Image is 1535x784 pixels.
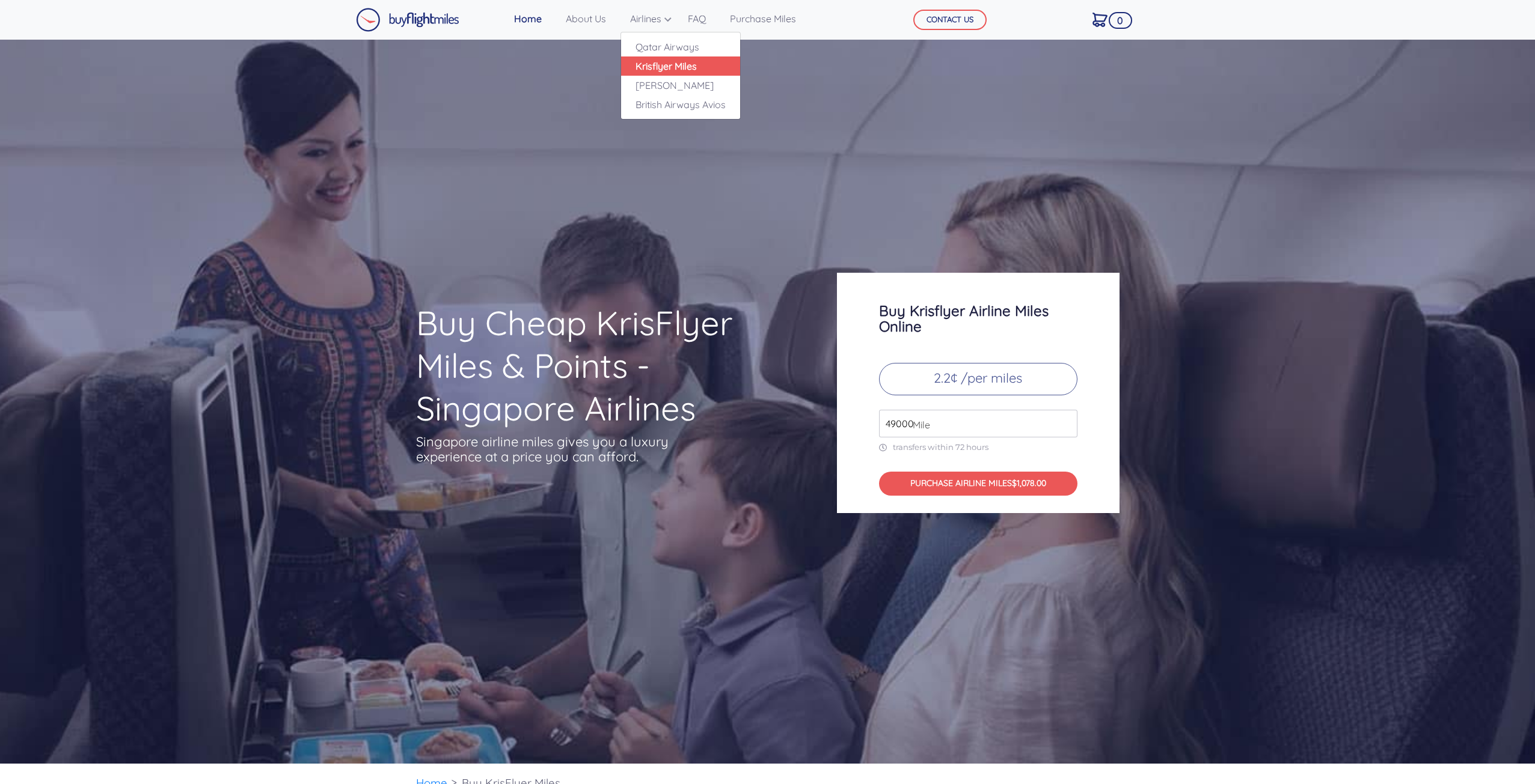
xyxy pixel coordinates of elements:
[725,7,801,31] a: Purchase Miles
[1109,12,1132,29] span: 0
[416,434,687,464] p: Singapore airline miles gives you a luxury experience at a price you can afford.
[907,418,930,432] span: Mile
[1092,13,1108,27] img: Cart
[356,5,459,35] a: Buy Flight Miles Logo
[1088,7,1112,32] a: 0
[416,302,790,430] h1: Buy Cheap KrisFlyer Miles & Points - Singapore Airlines
[561,7,611,31] a: About Us
[913,10,987,30] button: CONTACT US
[621,95,740,114] a: British Airways Avios
[625,7,669,31] a: Airlines
[879,363,1077,395] p: 2.2¢ /per miles
[621,56,740,76] a: Krisflyer Miles
[879,442,1077,452] p: transfers within 72 hours
[509,7,547,31] a: Home
[356,8,459,32] img: Buy Flight Miles Logo
[683,7,711,31] a: FAQ
[620,32,741,120] div: Airlines
[1012,478,1046,488] span: $1,078.00
[879,472,1077,496] button: PURCHASE AIRLINE MILES$1,078.00
[621,76,740,95] a: [PERSON_NAME]
[879,303,1077,334] h3: Buy Krisflyer Airline Miles Online
[621,37,740,56] a: Qatar Airways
